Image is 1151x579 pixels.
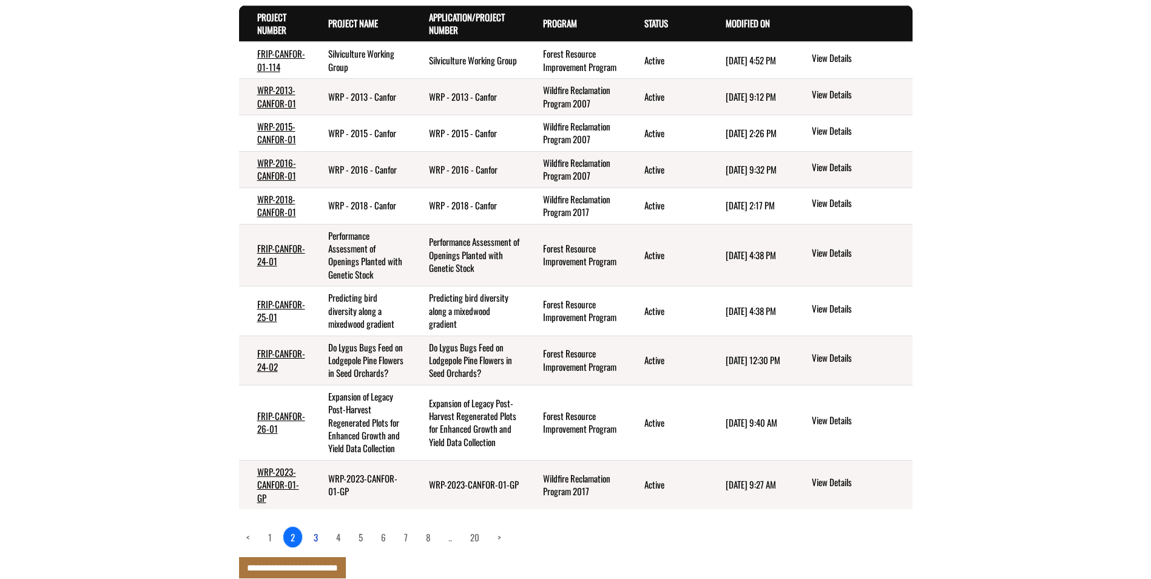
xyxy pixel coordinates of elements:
[411,385,525,460] td: Expansion of Legacy Post-Harvest Regenerated Plots for Enhanced Growth and Yield Data Collection
[525,42,626,78] td: Forest Resource Improvement Program
[490,527,508,547] a: Next page
[792,42,912,78] td: action menu
[726,478,776,491] time: [DATE] 9:27 AM
[411,286,525,336] td: Predicting bird diversity along a mixedwood gradient
[626,188,707,224] td: Active
[329,527,348,547] a: page 4
[726,16,770,30] a: Modified On
[239,42,310,78] td: FRIP-CANFOR-01-114
[525,188,626,224] td: Wildfire Reclamation Program 2017
[726,353,780,367] time: [DATE] 12:30 PM
[792,5,912,42] th: Actions
[626,42,707,78] td: Active
[411,460,525,509] td: WRP-2023-CANFOR-01-GP
[257,47,305,73] a: FRIP-CANFOR-01-114
[626,286,707,336] td: Active
[812,52,907,66] a: View details
[310,188,411,224] td: WRP - 2018 - Canfor
[726,304,776,317] time: [DATE] 4:38 PM
[239,527,257,547] a: Previous page
[707,151,792,188] td: 4/6/2024 9:32 PM
[239,224,310,286] td: FRIP-CANFOR-24-01
[239,286,310,336] td: FRIP-CANFOR-25-01
[812,124,907,139] a: View details
[812,161,907,175] a: View details
[525,151,626,188] td: Wildfire Reclamation Program 2007
[419,527,437,547] a: page 8
[239,79,310,115] td: WRP-2013-CANFOR-01
[310,460,411,509] td: WRP-2023-CANFOR-01-GP
[351,527,370,547] a: page 5
[374,527,393,547] a: page 6
[543,16,577,30] a: Program
[707,115,792,152] td: 4/7/2024 2:26 PM
[306,527,325,547] a: page 3
[411,336,525,385] td: Do Lygus Bugs Feed on Lodgepole Pine Flowers in Seed Orchards?
[707,42,792,78] td: 5/7/2025 4:52 PM
[310,336,411,385] td: Do Lygus Bugs Feed on Lodgepole Pine Flowers in Seed Orchards?
[707,336,792,385] td: 3/2/2025 12:30 PM
[525,286,626,336] td: Forest Resource Improvement Program
[310,79,411,115] td: WRP - 2013 - Canfor
[257,409,305,435] a: FRIP-CANFOR-26-01
[525,385,626,460] td: Forest Resource Improvement Program
[261,527,279,547] a: page 1
[626,460,707,509] td: Active
[239,460,310,509] td: WRP-2023-CANFOR-01-GP
[525,115,626,152] td: Wildfire Reclamation Program 2007
[726,163,777,176] time: [DATE] 9:32 PM
[726,53,776,67] time: [DATE] 4:52 PM
[707,188,792,224] td: 4/8/2024 2:17 PM
[792,460,912,509] td: action menu
[726,126,777,140] time: [DATE] 2:26 PM
[310,151,411,188] td: WRP - 2016 - Canfor
[257,242,305,268] a: FRIP-CANFOR-24-01
[812,88,907,103] a: View details
[239,385,310,460] td: FRIP-CANFOR-26-01
[283,526,303,548] a: 2
[726,198,775,212] time: [DATE] 2:17 PM
[411,224,525,286] td: Performance Assessment of Openings Planted with Genetic Stock
[812,302,907,317] a: View details
[310,115,411,152] td: WRP - 2015 - Canfor
[257,192,296,218] a: WRP-2018-CANFOR-01
[812,246,907,261] a: View details
[310,224,411,286] td: Performance Assessment of Openings Planted with Genetic Stock
[707,224,792,286] td: 6/6/2025 4:38 PM
[429,10,505,36] a: Application/Project Number
[626,224,707,286] td: Active
[257,347,305,373] a: FRIP-CANFOR-24-02
[239,336,310,385] td: FRIP-CANFOR-24-02
[310,286,411,336] td: Predicting bird diversity along a mixedwood gradient
[411,151,525,188] td: WRP - 2016 - Canfor
[411,188,525,224] td: WRP - 2018 - Canfor
[792,151,912,188] td: action menu
[441,527,459,547] a: Load more pages
[707,286,792,336] td: 6/6/2025 4:38 PM
[257,465,299,504] a: WRP-2023-CANFOR-01-GP
[328,16,378,30] a: Project Name
[411,42,525,78] td: Silviculture Working Group
[626,79,707,115] td: Active
[792,286,912,336] td: action menu
[239,115,310,152] td: WRP-2015-CANFOR-01
[257,156,296,182] a: WRP-2016-CANFOR-01
[310,42,411,78] td: Silviculture Working Group
[707,460,792,509] td: 8/28/2025 9:27 AM
[792,115,912,152] td: action menu
[626,151,707,188] td: Active
[397,527,415,547] a: page 7
[792,385,912,460] td: action menu
[257,120,296,146] a: WRP-2015-CANFOR-01
[626,336,707,385] td: Active
[525,224,626,286] td: Forest Resource Improvement Program
[525,336,626,385] td: Forest Resource Improvement Program
[239,188,310,224] td: WRP-2018-CANFOR-01
[812,414,907,428] a: View details
[792,224,912,286] td: action menu
[257,83,296,109] a: WRP-2013-CANFOR-01
[812,351,907,366] a: View details
[411,115,525,152] td: WRP - 2015 - Canfor
[707,385,792,460] td: 7/9/2025 9:40 AM
[792,336,912,385] td: action menu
